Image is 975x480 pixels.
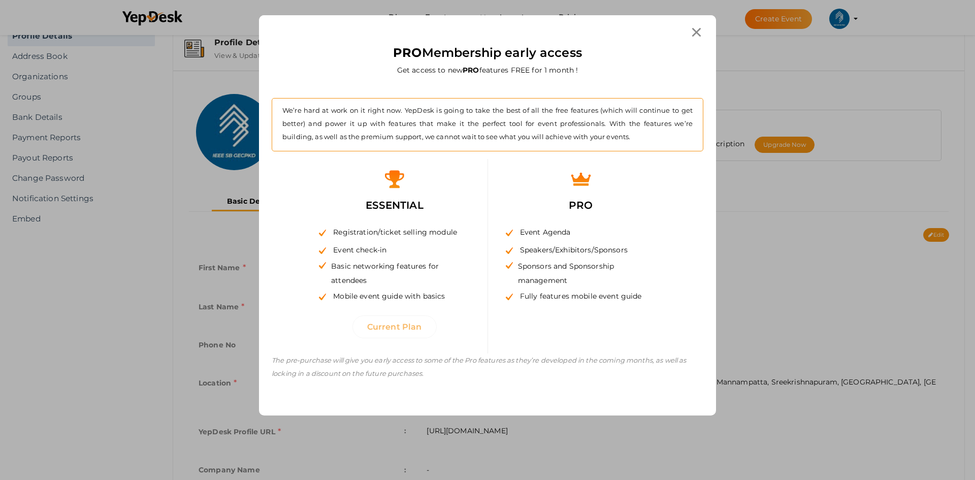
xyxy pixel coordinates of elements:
label: PRO [561,189,600,221]
span: Basic networking features for attendees [326,259,470,287]
span: Registration/ticket selling module [328,228,457,237]
b: PRO [463,66,479,75]
img: Success [506,262,513,269]
img: Success [506,230,513,236]
label: Membership early access [393,43,582,62]
img: Success [319,247,326,254]
span: Sponsors and Sponsorship management [513,259,656,287]
img: Success [506,247,513,254]
img: Success [319,230,326,236]
button: Current Plan [352,315,437,338]
span: Fully features mobile event guide [515,292,642,301]
label: The pre-purchase will give you early access to some of the Pro features as they’re developed in t... [272,354,703,380]
img: Success [319,262,326,269]
img: trophy.svg [384,169,405,189]
b: PRO [393,45,421,60]
span: Mobile event guide with basics [328,292,445,301]
span: Event Agenda [515,228,571,237]
span: Current Plan [367,322,422,332]
label: Get access to new features FREE for 1 month ! [397,65,578,75]
img: Success [319,294,326,300]
img: Success [506,294,513,300]
span: Event check-in [328,245,386,254]
span: Speakers/Exhibitors/Sponsors [515,245,628,254]
label: We’re hard at work on it right now. YepDesk is going to take the best of all the free features (w... [282,104,693,143]
label: ESSENTIAL [358,189,431,221]
img: crown.svg [571,169,591,189]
